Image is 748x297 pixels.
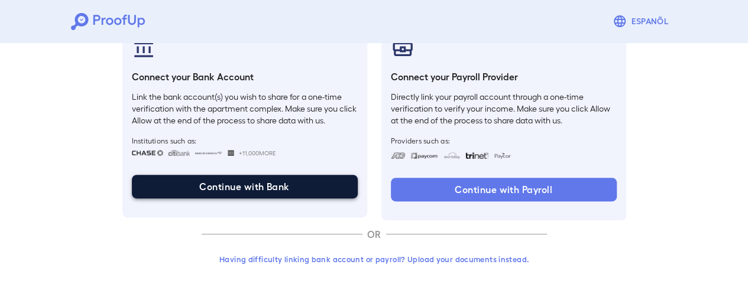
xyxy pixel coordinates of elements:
[228,150,234,156] img: wellsfargo.svg
[362,227,386,241] p: OR
[391,152,406,159] img: adp.svg
[391,91,617,126] p: Directly link your payroll account through a one-time verification to verify your income. Make su...
[493,152,511,159] img: paycon.svg
[132,150,163,156] img: chase.svg
[410,152,439,159] img: paycom.svg
[391,136,617,145] span: Providers such as:
[132,70,358,84] h6: Connect your Bank Account
[202,249,547,270] button: Having difficulty linking bank account or payroll? Upload your documents instead.
[391,70,617,84] h6: Connect your Payroll Provider
[132,91,358,126] p: Link the bank account(s) you wish to share for a one-time verification with the apartment complex...
[391,178,617,201] button: Continue with Payroll
[132,35,156,59] img: bankAccount.svg
[608,9,677,33] button: Espanõl
[132,136,358,145] span: Institutions such as:
[443,152,461,159] img: workday.svg
[391,35,415,59] img: payrollProvider.svg
[239,148,276,158] span: +11,000 More
[195,150,223,156] img: bankOfAmerica.svg
[465,152,489,159] img: trinet.svg
[168,150,190,156] img: citibank.svg
[132,175,358,198] button: Continue with Bank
